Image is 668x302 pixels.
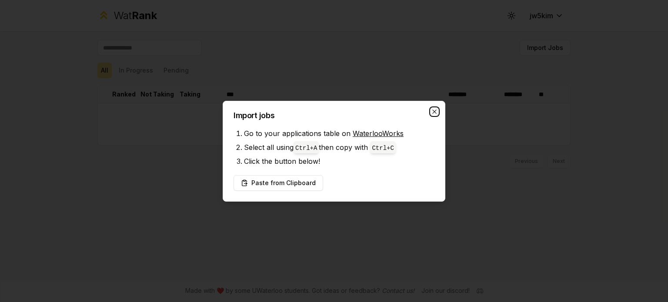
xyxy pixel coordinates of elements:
[234,112,434,119] h2: Import jobs
[295,145,317,152] code: Ctrl+ A
[244,154,434,168] li: Click the button below!
[244,126,434,140] li: Go to your applications table on
[244,140,434,154] li: Select all using then copy with
[372,145,394,152] code: Ctrl+ C
[234,175,323,191] button: Paste from Clipboard
[353,129,404,138] a: WaterlooWorks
